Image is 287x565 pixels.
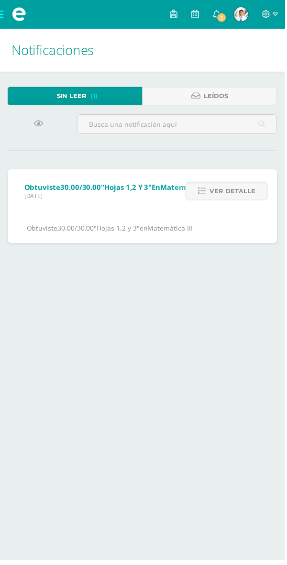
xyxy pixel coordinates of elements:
[149,225,194,234] span: Matemática III
[206,88,230,106] span: Leídos
[24,184,239,193] span: Obtuviste en
[61,184,102,193] span: 30.00/30.00
[143,88,279,106] a: Leídos
[91,88,99,106] span: (1)
[102,184,153,193] span: "Hojas 1,2 y 3"
[27,224,260,236] div: Obtuviste en
[57,88,88,106] span: Sin leer
[211,184,257,201] span: Ver detalle
[218,12,229,23] span: 1
[11,41,95,59] span: Notificaciones
[58,225,95,234] span: 30.00/30.00
[95,225,141,234] span: "Hojas 1,2 y 3"
[24,193,239,201] span: [DATE]
[162,184,239,193] span: Matemática III (Zona)
[78,116,279,134] input: Busca una notificación aquí
[8,88,143,106] a: Sin leer(1)
[236,7,250,22] img: 634950e137f39f5adc814172a08baa45.png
